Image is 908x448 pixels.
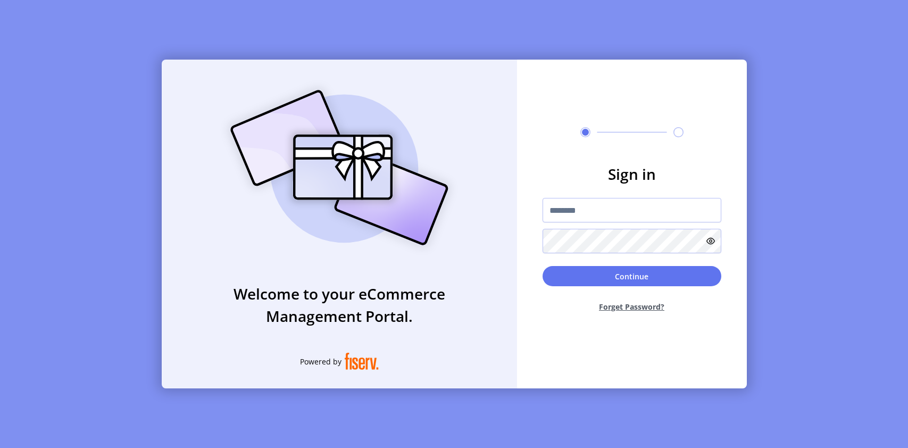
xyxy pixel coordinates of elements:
[543,293,721,321] button: Forget Password?
[543,163,721,185] h3: Sign in
[543,266,721,286] button: Continue
[214,78,464,257] img: card_Illustration.svg
[162,283,517,327] h3: Welcome to your eCommerce Management Portal.
[300,356,341,367] span: Powered by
